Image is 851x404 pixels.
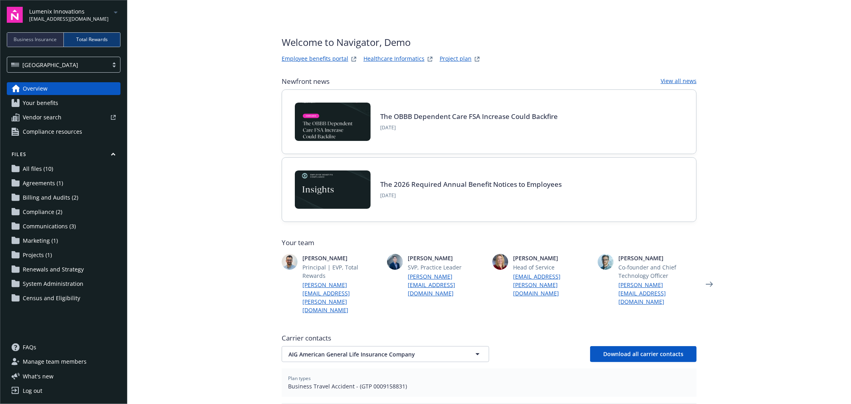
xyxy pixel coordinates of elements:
[513,263,591,271] span: Head of Service
[14,36,57,43] span: Business Insurance
[23,277,83,290] span: System Administration
[7,234,120,247] a: Marketing (1)
[23,82,47,95] span: Overview
[380,124,558,131] span: [DATE]
[23,341,36,354] span: FAQs
[282,254,298,270] img: photo
[282,54,348,64] a: Employee benefits portal
[282,77,330,86] span: Newfront news
[513,272,591,297] a: [EMAIL_ADDRESS][PERSON_NAME][DOMAIN_NAME]
[23,220,76,233] span: Communications (3)
[23,263,84,276] span: Renewals and Strategy
[425,54,435,64] a: springbukWebsite
[23,162,53,175] span: All files (10)
[302,281,381,314] a: [PERSON_NAME][EMAIL_ADDRESS][PERSON_NAME][DOMAIN_NAME]
[408,272,486,297] a: [PERSON_NAME][EMAIL_ADDRESS][DOMAIN_NAME]
[282,346,489,362] button: AIG American General Life Insurance Company
[380,192,562,199] span: [DATE]
[7,177,120,190] a: Agreements (1)
[603,350,683,358] span: Download all carrier contacts
[703,278,716,291] a: Next
[380,180,562,189] a: The 2026 Required Annual Benefit Notices to Employees
[23,111,61,124] span: Vendor search
[387,254,403,270] img: photo
[7,97,120,109] a: Your benefits
[661,77,697,86] a: View all news
[7,151,120,161] button: Files
[7,111,120,124] a: Vendor search
[7,162,120,175] a: All files (10)
[29,7,120,23] button: Lumenix Innovations[EMAIL_ADDRESS][DOMAIN_NAME]arrowDropDown
[7,82,120,95] a: Overview
[618,254,697,262] span: [PERSON_NAME]
[302,263,381,280] span: Principal | EVP, Total Rewards
[618,281,697,306] a: [PERSON_NAME][EMAIL_ADDRESS][DOMAIN_NAME]
[7,263,120,276] a: Renewals and Strategy
[598,254,614,270] img: photo
[282,333,697,343] span: Carrier contacts
[408,254,486,262] span: [PERSON_NAME]
[22,61,78,69] span: [GEOGRAPHIC_DATA]
[7,125,120,138] a: Compliance resources
[472,54,482,64] a: projectPlanWebsite
[76,36,108,43] span: Total Rewards
[29,7,109,16] span: Lumenix Innovations
[7,220,120,233] a: Communications (3)
[23,249,52,261] span: Projects (1)
[513,254,591,262] span: [PERSON_NAME]
[295,103,371,141] img: BLOG-Card Image - Compliance - OBBB Dep Care FSA - 08-01-25.jpg
[11,61,104,69] span: [GEOGRAPHIC_DATA]
[408,263,486,271] span: SVP, Practice Leader
[7,292,120,305] a: Census and Eligibility
[7,191,120,204] a: Billing and Audits (2)
[23,125,82,138] span: Compliance resources
[288,382,690,390] span: Business Travel Accident - (GTP 0009158831)
[363,54,425,64] a: Healthcare Informatics
[349,54,359,64] a: striveWebsite
[618,263,697,280] span: Co-founder and Chief Technology Officer
[7,249,120,261] a: Projects (1)
[282,238,697,248] span: Your team
[23,191,78,204] span: Billing and Audits (2)
[23,372,53,380] span: What ' s new
[288,350,454,358] span: AIG American General Life Insurance Company
[23,292,80,305] span: Census and Eligibility
[23,234,58,247] span: Marketing (1)
[23,384,42,397] div: Log out
[492,254,508,270] img: photo
[380,112,558,121] a: The OBBB Dependent Care FSA Increase Could Backfire
[111,7,120,17] a: arrowDropDown
[7,277,120,290] a: System Administration
[7,206,120,218] a: Compliance (2)
[29,16,109,23] span: [EMAIL_ADDRESS][DOMAIN_NAME]
[7,341,120,354] a: FAQs
[302,254,381,262] span: [PERSON_NAME]
[23,206,62,218] span: Compliance (2)
[7,355,120,368] a: Manage team members
[23,97,58,109] span: Your benefits
[590,346,697,362] button: Download all carrier contacts
[23,355,87,368] span: Manage team members
[7,7,23,23] img: navigator-logo.svg
[263,278,275,291] a: Previous
[7,372,66,380] button: What's new
[440,54,472,64] a: Project plan
[295,170,371,209] img: Card Image - EB Compliance Insights.png
[23,177,63,190] span: Agreements (1)
[282,35,482,50] span: Welcome to Navigator , Demo
[288,375,690,382] span: Plan types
